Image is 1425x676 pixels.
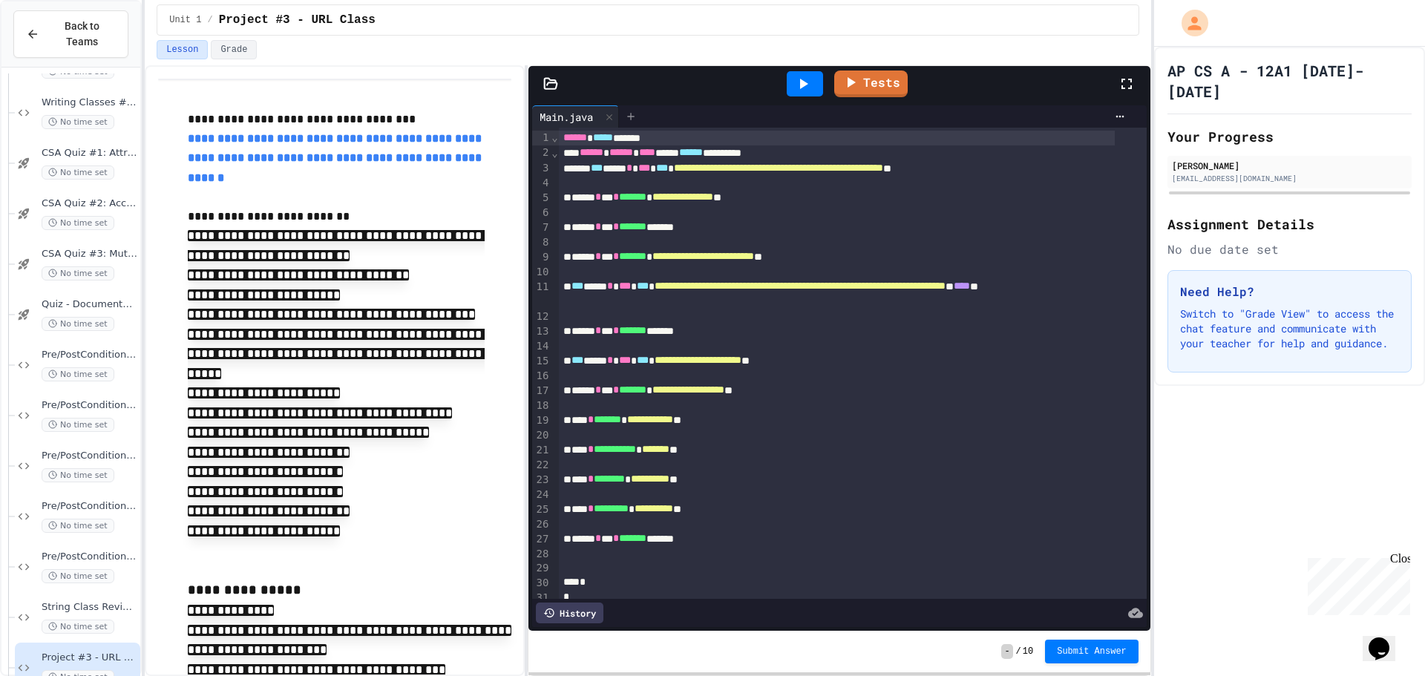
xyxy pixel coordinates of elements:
div: 16 [532,369,551,384]
div: 8 [532,235,551,250]
p: Switch to "Grade View" to access the chat feature and communicate with your teacher for help and ... [1180,306,1399,351]
div: History [536,603,603,623]
span: Pre/PostConditions #3 [42,450,137,462]
span: Project #3 - URL Class [219,11,376,29]
span: Pre/PostConditions #5 [42,551,137,563]
div: 22 [532,458,551,473]
span: No time set [42,266,114,280]
span: Submit Answer [1057,646,1127,657]
div: 17 [532,384,551,398]
a: Tests [834,70,908,97]
div: My Account [1166,6,1212,40]
div: 26 [532,517,551,532]
button: Lesson [157,40,208,59]
span: / [207,14,212,26]
span: Project #3 - URL Class [42,652,137,664]
div: 25 [532,502,551,517]
span: Back to Teams [48,19,116,50]
div: 29 [532,561,551,576]
span: - [1001,644,1012,659]
span: No time set [42,620,114,634]
button: Back to Teams [13,10,128,58]
div: 1 [532,131,551,145]
button: Grade [211,40,257,59]
span: No time set [42,569,114,583]
div: 5 [532,191,551,206]
div: 9 [532,250,551,265]
h1: AP CS A - 12A1 [DATE]-[DATE] [1167,60,1412,102]
div: 10 [532,265,551,280]
span: No time set [42,468,114,482]
div: 4 [532,176,551,191]
span: String Class Review #1 [42,601,137,614]
span: No time set [42,418,114,432]
iframe: chat widget [1363,617,1410,661]
div: Chat with us now!Close [6,6,102,94]
div: 31 [532,591,551,606]
div: 28 [532,547,551,562]
iframe: chat widget [1302,552,1410,615]
span: / [1016,646,1021,657]
span: Quiz - Documentation, Preconditions and Postconditions [42,298,137,311]
span: Unit 1 [169,14,201,26]
span: No time set [42,367,114,381]
div: 15 [532,354,551,369]
div: 21 [532,443,551,458]
div: [PERSON_NAME] [1172,159,1407,172]
div: Main.java [532,105,619,128]
div: 30 [532,576,551,591]
span: No time set [42,216,114,230]
div: 23 [532,473,551,488]
span: CSA Quiz #3: Mutator Methods [42,248,137,260]
div: 27 [532,532,551,547]
div: Main.java [532,109,600,125]
span: Pre/PostConditions #4 [42,500,137,513]
div: 13 [532,324,551,339]
span: No time set [42,317,114,331]
span: No time set [42,519,114,533]
span: Pre/PostConditions #1 [42,349,137,361]
span: Fold line [551,147,558,159]
span: Fold line [551,131,558,143]
div: 3 [532,161,551,176]
span: Writing Classes #2 - Cat [42,96,137,109]
div: 20 [532,428,551,443]
span: CSA Quiz #2: Accessor Methods [42,197,137,210]
h3: Need Help? [1180,283,1399,301]
div: 6 [532,206,551,220]
div: 19 [532,413,551,428]
h2: Your Progress [1167,126,1412,147]
div: No due date set [1167,240,1412,258]
div: 7 [532,220,551,235]
div: [EMAIL_ADDRESS][DOMAIN_NAME] [1172,173,1407,184]
span: Pre/PostConditions #2 [42,399,137,412]
div: 2 [532,145,551,160]
h2: Assignment Details [1167,214,1412,234]
div: 18 [532,398,551,413]
span: 10 [1023,646,1033,657]
div: 12 [532,309,551,324]
span: CSA Quiz #1: Attributes [42,147,137,160]
div: 24 [532,488,551,502]
button: Submit Answer [1045,640,1139,663]
span: No time set [42,115,114,129]
div: 11 [532,280,551,310]
div: 14 [532,339,551,354]
span: No time set [42,165,114,180]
